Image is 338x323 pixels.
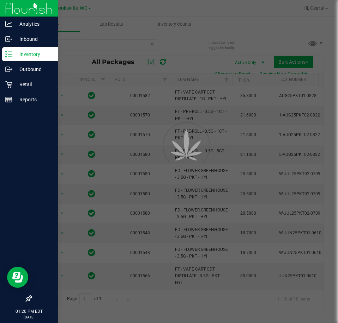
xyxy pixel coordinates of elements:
[3,308,55,315] p: 01:20 PM EDT
[3,315,55,320] p: [DATE]
[7,267,28,288] iframe: Resource center
[5,81,12,88] inline-svg: Retail
[12,95,55,104] p: Reports
[12,35,55,43] p: Inbound
[5,20,12,27] inline-svg: Analytics
[12,20,55,28] p: Analytics
[5,96,12,103] inline-svg: Reports
[5,36,12,43] inline-svg: Inbound
[5,66,12,73] inline-svg: Outbound
[12,80,55,89] p: Retail
[5,51,12,58] inline-svg: Inventory
[12,50,55,58] p: Inventory
[12,65,55,74] p: Outbound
